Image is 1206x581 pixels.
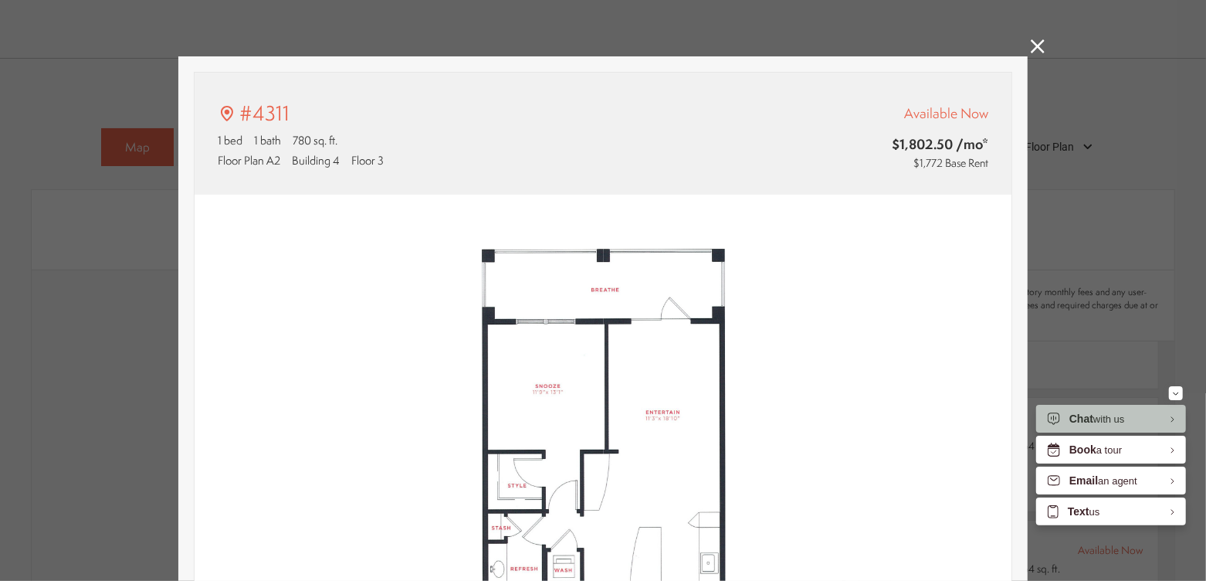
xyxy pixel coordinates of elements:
span: 780 sq. ft. [293,132,337,148]
span: Building 4 [292,152,340,168]
span: Floor Plan A2 [218,152,280,168]
p: #4311 [239,99,290,128]
span: $1,802.50 /mo* [805,134,988,154]
span: 1 bath [254,132,281,148]
span: Floor 3 [351,152,384,168]
span: 1 bed [218,132,242,148]
span: Available Now [904,104,988,123]
span: $1,772 Base Rent [913,155,988,171]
